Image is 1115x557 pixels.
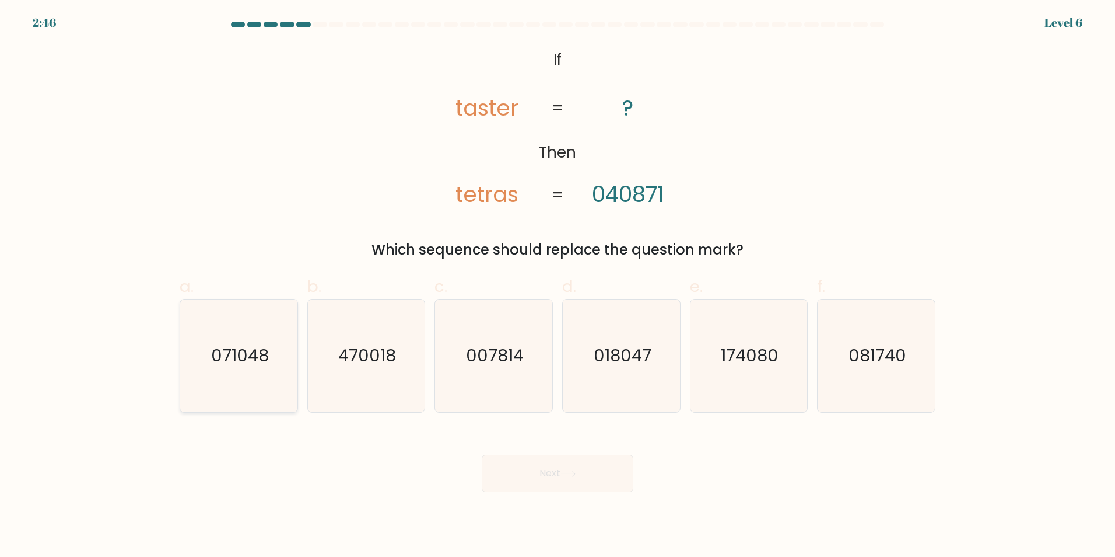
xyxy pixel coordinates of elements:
[33,14,56,32] div: 2:46
[187,239,928,260] div: Which sequence should replace the question mark?
[594,344,651,367] text: 018047
[552,184,563,206] tspan: =
[848,344,906,367] text: 081740
[553,49,562,70] tspan: If
[455,93,518,123] tspan: taster
[552,98,563,119] tspan: =
[422,44,693,211] svg: @import url('[URL][DOMAIN_NAME]);
[1044,14,1082,32] div: Level 6
[622,93,633,123] tspan: ?
[721,344,779,367] text: 174080
[817,275,825,298] span: f.
[434,275,447,298] span: c.
[455,179,518,210] tspan: tetras
[338,344,396,367] text: 470018
[180,275,194,298] span: a.
[539,142,576,163] tspan: Then
[562,275,576,298] span: d.
[592,180,664,210] tspan: 040871
[466,344,524,367] text: 007814
[307,275,321,298] span: b.
[482,455,633,492] button: Next
[690,275,703,298] span: e.
[211,344,269,367] text: 071048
